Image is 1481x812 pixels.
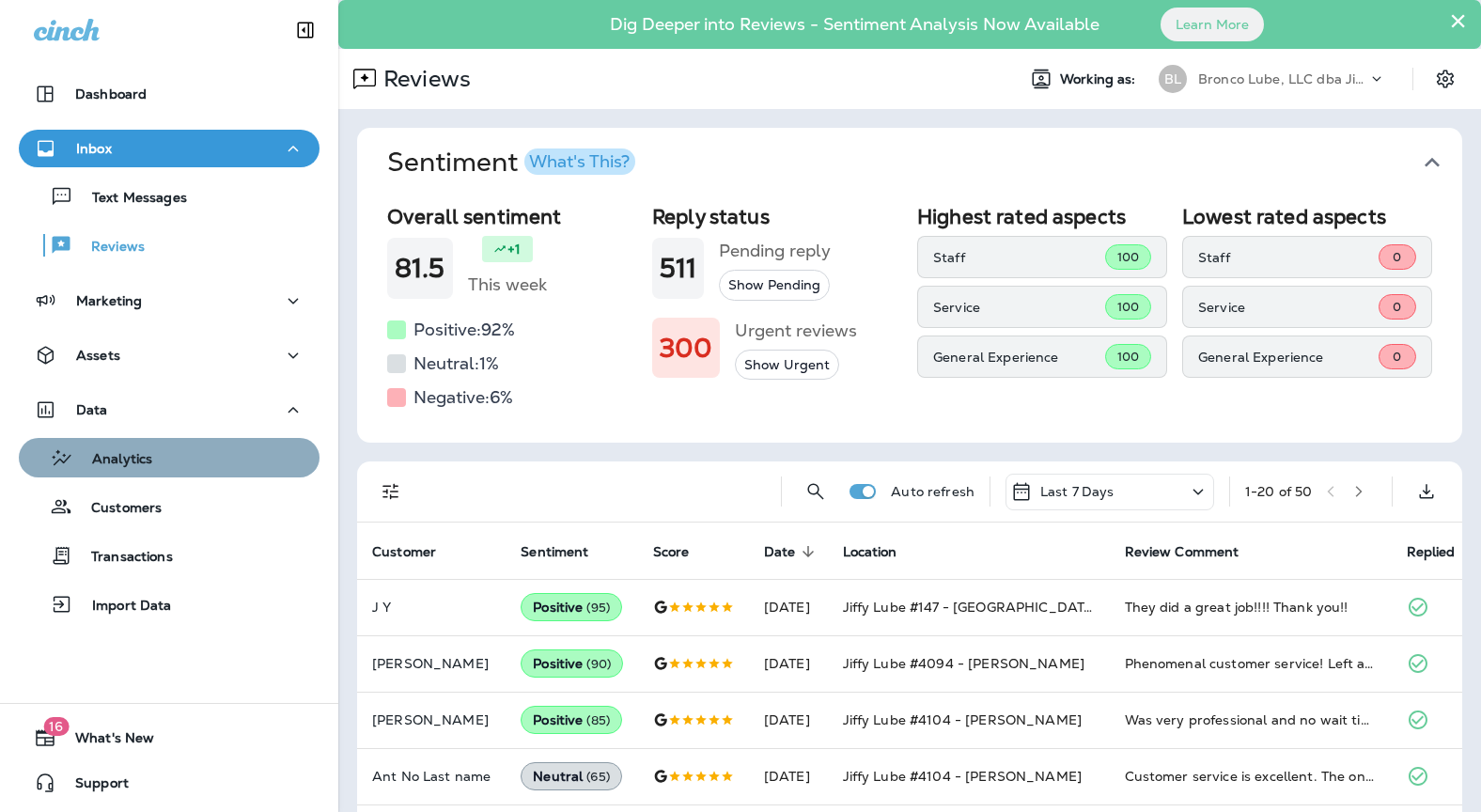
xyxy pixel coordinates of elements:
h2: Lowest rated aspects [1182,205,1432,228]
h2: Overall sentiment [387,205,637,228]
h5: Pending reply [719,236,831,266]
span: Working as: [1060,71,1140,87]
span: Replied [1407,544,1456,560]
span: 0 [1393,349,1401,365]
h1: 300 [660,333,712,364]
p: Dashboard [75,86,147,101]
button: Export as CSV [1408,473,1445,510]
h5: This week [468,270,547,300]
button: Import Data [19,585,320,624]
p: [PERSON_NAME] [372,656,491,671]
span: Date [764,544,796,560]
button: Collapse Sidebar [279,11,332,49]
span: Sentiment [521,544,588,560]
span: What's New [56,730,154,753]
div: What's This? [529,153,630,170]
button: Close [1449,6,1467,36]
button: Inbox [19,130,320,167]
button: SentimentWhat's This? [372,128,1477,197]
p: Dig Deeper into Reviews - Sentiment Analysis Now Available [555,22,1154,27]
span: Jiffy Lube #4094 - [PERSON_NAME] [843,655,1084,672]
td: [DATE] [749,635,828,692]
p: Import Data [73,598,172,616]
p: J Y [372,600,491,615]
h5: Neutral: 1 % [413,349,499,379]
div: BL [1159,65,1187,93]
h5: Negative: 6 % [413,383,513,413]
p: Service [933,300,1105,315]
div: Neutral [521,762,622,790]
button: Learn More [1161,8,1264,41]
td: [DATE] [749,579,828,635]
span: Score [653,543,714,560]
div: Phenomenal customer service! Left a competitor chain who I’ve used for 10 years due to repeated p... [1125,654,1377,673]
button: Show Pending [719,270,830,301]
span: 0 [1393,299,1401,315]
button: Settings [1428,62,1462,96]
span: Replied [1407,543,1480,560]
p: Auto refresh [891,484,974,499]
button: Assets [19,336,320,374]
p: [PERSON_NAME] [372,712,491,727]
button: Filters [372,473,410,510]
button: Show Urgent [735,350,839,381]
p: Reviews [376,65,471,93]
div: Positive [521,706,622,734]
span: ( 95 ) [586,600,610,616]
p: Reviews [72,239,145,257]
button: Analytics [19,438,320,477]
p: Staff [1198,250,1379,265]
button: Marketing [19,282,320,320]
span: 100 [1117,349,1139,365]
div: Customer service is excellent. The only complaint I have is the oil residue that is left after oi... [1125,767,1377,786]
span: Date [764,543,820,560]
button: Dashboard [19,75,320,113]
h1: 81.5 [395,253,445,284]
h1: 511 [660,253,696,284]
button: Text Messages [19,177,320,216]
button: Customers [19,487,320,526]
h5: Urgent reviews [735,316,857,346]
span: Sentiment [521,543,613,560]
h5: Positive: 92 % [413,315,515,345]
div: Was very professional and no wait time at all [1125,710,1377,729]
p: Inbox [76,141,112,156]
span: 100 [1117,299,1139,315]
span: Review Comment [1125,544,1239,560]
span: ( 65 ) [586,769,610,785]
span: 16 [43,717,69,736]
p: Bronco Lube, LLC dba Jiffy Lube [1198,71,1367,86]
p: Marketing [76,293,142,308]
h2: Reply status [652,205,902,228]
button: Reviews [19,226,320,265]
span: 0 [1393,249,1401,265]
button: 16What's New [19,719,320,757]
span: Jiffy Lube #4104 - [PERSON_NAME] [843,711,1082,728]
p: Analytics [73,451,152,469]
span: Support [56,775,129,798]
p: Ant No Last name [372,769,491,784]
span: Review Comment [1125,543,1264,560]
span: Location [843,544,897,560]
p: General Experience [933,350,1105,365]
h1: Sentiment [387,147,635,179]
p: Staff [933,250,1105,265]
span: Jiffy Lube #147 - [GEOGRAPHIC_DATA] [843,599,1099,616]
span: Location [843,543,922,560]
span: Customer [372,543,460,560]
h2: Highest rated aspects [917,205,1167,228]
button: Support [19,764,320,802]
td: [DATE] [749,748,828,804]
button: What's This? [524,148,635,175]
td: [DATE] [749,692,828,748]
span: Score [653,544,690,560]
span: Jiffy Lube #4104 - [PERSON_NAME] [843,768,1082,785]
div: Positive [521,649,623,678]
span: ( 85 ) [586,712,610,728]
button: Transactions [19,536,320,575]
button: Data [19,391,320,429]
p: Transactions [72,549,173,567]
div: They did a great job!!!! Thank you!! [1125,598,1377,617]
p: Data [76,402,108,417]
p: Assets [76,348,120,363]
